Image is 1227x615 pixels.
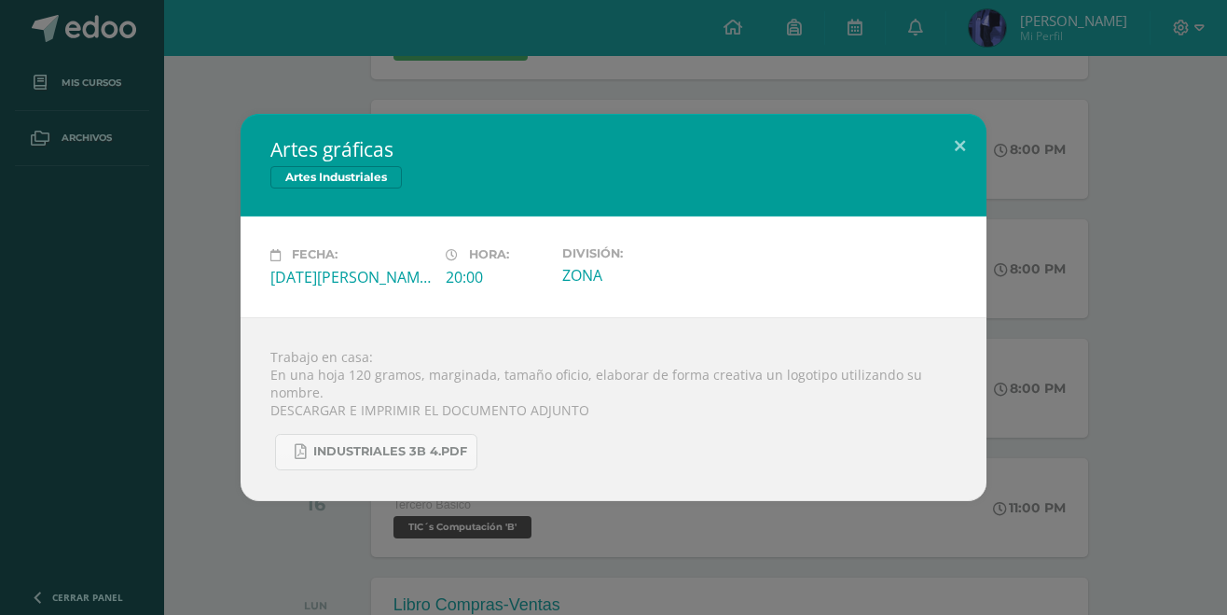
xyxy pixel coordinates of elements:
div: ZONA [562,265,723,286]
span: Hora: [469,248,509,262]
span: Fecha: [292,248,338,262]
div: 20:00 [446,267,547,287]
span: Artes Industriales [270,166,402,189]
span: INDUSTRIALES 3B 4.pdf [313,444,467,459]
div: Trabajo en casa: En una hoja 120 gramos, marginada, tamaño oficio, elaborar de forma creativa un ... [241,317,986,501]
label: División: [562,246,723,260]
h2: Artes gráficas [270,136,957,162]
div: [DATE][PERSON_NAME] [270,267,431,287]
a: INDUSTRIALES 3B 4.pdf [275,434,477,470]
button: Close (Esc) [933,114,986,177]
